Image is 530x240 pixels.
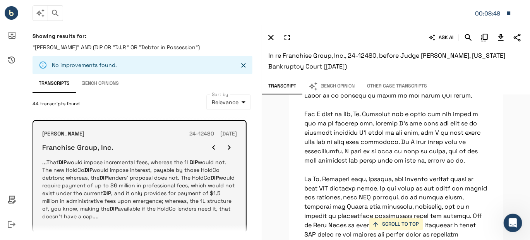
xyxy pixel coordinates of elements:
em: DIP [84,166,93,173]
button: Bench Opinions [76,74,125,93]
h6: [PERSON_NAME] [42,130,84,138]
span: In re Franchise Group, Inc., 24-12480, before Judge [PERSON_NAME], [US_STATE] Bankruptcy Court ([... [268,51,505,70]
iframe: Intercom live chat [504,214,522,232]
button: Download Transcript [494,31,508,44]
em: DIP [99,174,108,181]
button: Other Case Transcripts [361,78,433,94]
label: Sort by [212,91,228,98]
em: DIP [190,159,198,166]
div: Relevance [206,94,251,110]
h6: [DATE] [220,130,237,138]
p: "[PERSON_NAME]" AND (DIP OR "D.I.P." OR "Debtor in Possession") [33,43,252,51]
button: SCROLL TO TOP [369,218,423,230]
p: No improvements found. [52,61,117,69]
button: Matter: 080529-1026 [471,5,515,21]
h6: 24-12480 [189,130,214,138]
button: Transcripts [33,74,76,93]
h6: Franchise Group, Inc. [42,143,113,152]
em: DIP [211,174,219,181]
h6: Showing results for: [33,33,252,39]
button: Copy Citation [478,31,491,44]
em: DIP [58,159,67,166]
span: 44 transcripts found [33,100,80,108]
button: Bench Opinion [302,78,361,94]
button: ASK AI [427,31,455,44]
button: Search [462,31,475,44]
button: Close [238,60,249,71]
p: ...That would impose incremental fees, whereas the 1L would not. The new HoldCo would impose inte... [42,158,237,220]
button: Share Transcript [511,31,524,44]
button: Transcript [262,78,302,94]
div: Matter: 080529-1026 [475,9,502,19]
em: DIP [103,190,111,197]
em: DIP [110,205,118,212]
